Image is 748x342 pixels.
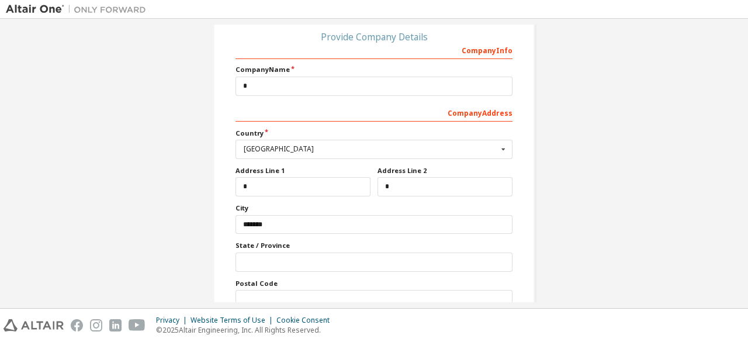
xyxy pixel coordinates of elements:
img: altair_logo.svg [4,319,64,331]
label: Address Line 1 [236,166,370,175]
p: © 2025 Altair Engineering, Inc. All Rights Reserved. [156,325,337,335]
label: Address Line 2 [378,166,512,175]
img: facebook.svg [71,319,83,331]
div: Company Info [236,40,512,59]
label: Company Name [236,65,512,74]
div: Company Address [236,103,512,122]
label: Postal Code [236,279,512,288]
div: Website Terms of Use [191,316,276,325]
img: linkedin.svg [109,319,122,331]
div: Privacy [156,316,191,325]
div: Provide Company Details [236,33,512,40]
img: Altair One [6,4,152,15]
label: Country [236,129,512,138]
label: State / Province [236,241,512,250]
img: instagram.svg [90,319,102,331]
div: [GEOGRAPHIC_DATA] [244,146,498,153]
label: City [236,203,512,213]
img: youtube.svg [129,319,146,331]
div: Cookie Consent [276,316,337,325]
